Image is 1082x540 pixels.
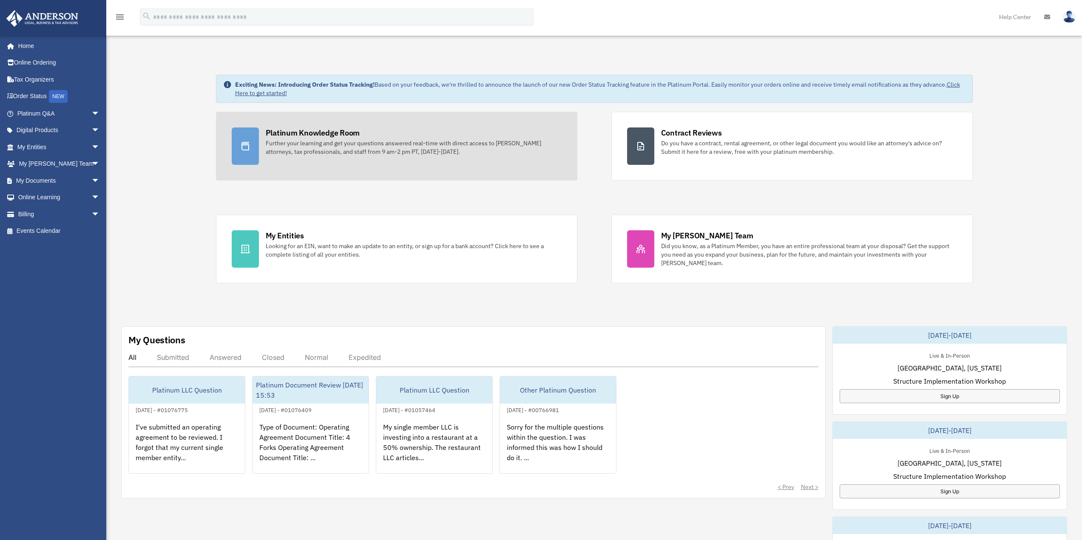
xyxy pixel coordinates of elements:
div: [DATE]-[DATE] [833,327,1067,344]
img: Anderson Advisors Platinum Portal [4,10,81,27]
span: arrow_drop_down [91,122,108,139]
span: arrow_drop_down [91,155,108,173]
span: Structure Implementation Workshop [893,376,1006,386]
span: arrow_drop_down [91,206,108,223]
a: Platinum Knowledge Room Further your learning and get your questions answered real-time with dire... [216,112,577,181]
div: [DATE]-[DATE] [833,422,1067,439]
div: [DATE] - #01076775 [129,405,195,414]
div: Platinum LLC Question [376,376,492,404]
a: Home [6,37,108,54]
a: Platinum LLC Question[DATE] - #01076775I've submitted an operating agreement to be reviewed. I fo... [128,376,245,474]
div: Type of Document: Operating Agreement Document Title: 4 Forks Operating Agreement Document Title:... [253,415,369,481]
div: Live & In-Person [923,351,977,359]
span: Structure Implementation Workshop [893,471,1006,481]
span: [GEOGRAPHIC_DATA], [US_STATE] [897,458,1002,468]
a: Other Platinum Question[DATE] - #00766981Sorry for the multiple questions within the question. I ... [500,376,616,474]
img: User Pic [1063,11,1076,23]
div: Platinum LLC Question [129,376,245,404]
div: [DATE] - #01057464 [376,405,442,414]
i: menu [115,12,125,22]
div: Closed [262,353,284,362]
div: My single member LLC is investing into a restaurant at a 50% ownership. The restaurant LLC articl... [376,415,492,481]
div: I've submitted an operating agreement to be reviewed. I forgot that my current single member enti... [129,415,245,481]
i: search [142,11,151,21]
a: My [PERSON_NAME] Team Did you know, as a Platinum Member, you have an entire professional team at... [611,215,973,283]
a: Click Here to get started! [235,81,960,97]
div: Do you have a contract, rental agreement, or other legal document you would like an attorney's ad... [661,139,957,156]
a: Platinum Q&Aarrow_drop_down [6,105,113,122]
a: My [PERSON_NAME] Teamarrow_drop_down [6,155,113,172]
span: arrow_drop_down [91,139,108,156]
span: arrow_drop_down [91,189,108,206]
div: Looking for an EIN, want to make an update to an entity, or sign up for a bank account? Click her... [266,242,562,259]
div: NEW [49,90,68,103]
div: Live & In-Person [923,446,977,455]
div: [DATE] - #01076409 [253,405,318,414]
div: My Entities [266,230,304,241]
div: Based on your feedback, we're thrilled to announce the launch of our new Order Status Tracking fe... [235,80,966,97]
div: Expedited [349,353,381,362]
div: Further your learning and get your questions answered real-time with direct access to [PERSON_NAM... [266,139,562,156]
a: Tax Organizers [6,71,113,88]
div: My [PERSON_NAME] Team [661,230,753,241]
a: Sign Up [840,389,1060,403]
div: All [128,353,136,362]
a: My Documentsarrow_drop_down [6,172,113,189]
a: Billingarrow_drop_down [6,206,113,223]
a: My Entities Looking for an EIN, want to make an update to an entity, or sign up for a bank accoun... [216,215,577,283]
div: Contract Reviews [661,127,722,138]
span: [GEOGRAPHIC_DATA], [US_STATE] [897,363,1002,373]
a: Online Learningarrow_drop_down [6,189,113,206]
a: Online Ordering [6,54,113,71]
div: My Questions [128,334,185,346]
a: Order StatusNEW [6,88,113,105]
div: Did you know, as a Platinum Member, you have an entire professional team at your disposal? Get th... [661,242,957,267]
div: [DATE]-[DATE] [833,517,1067,534]
a: Digital Productsarrow_drop_down [6,122,113,139]
div: Sorry for the multiple questions within the question. I was informed this was how I should do it.... [500,415,616,481]
div: Other Platinum Question [500,376,616,404]
span: arrow_drop_down [91,105,108,122]
a: Platinum LLC Question[DATE] - #01057464My single member LLC is investing into a restaurant at a 5... [376,376,493,474]
div: Platinum Document Review [DATE] 15:53 [253,376,369,404]
a: Contract Reviews Do you have a contract, rental agreement, or other legal document you would like... [611,112,973,181]
div: Platinum Knowledge Room [266,127,360,138]
div: [DATE] - #00766981 [500,405,566,414]
a: Platinum Document Review [DATE] 15:53[DATE] - #01076409Type of Document: Operating Agreement Docu... [252,376,369,474]
div: Normal [305,353,328,362]
div: Submitted [157,353,189,362]
a: menu [115,15,125,22]
a: Sign Up [840,484,1060,498]
strong: Exciting News: Introducing Order Status Tracking! [235,81,375,88]
span: arrow_drop_down [91,172,108,189]
a: Events Calendar [6,223,113,240]
a: My Entitiesarrow_drop_down [6,139,113,155]
div: Answered [210,353,241,362]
